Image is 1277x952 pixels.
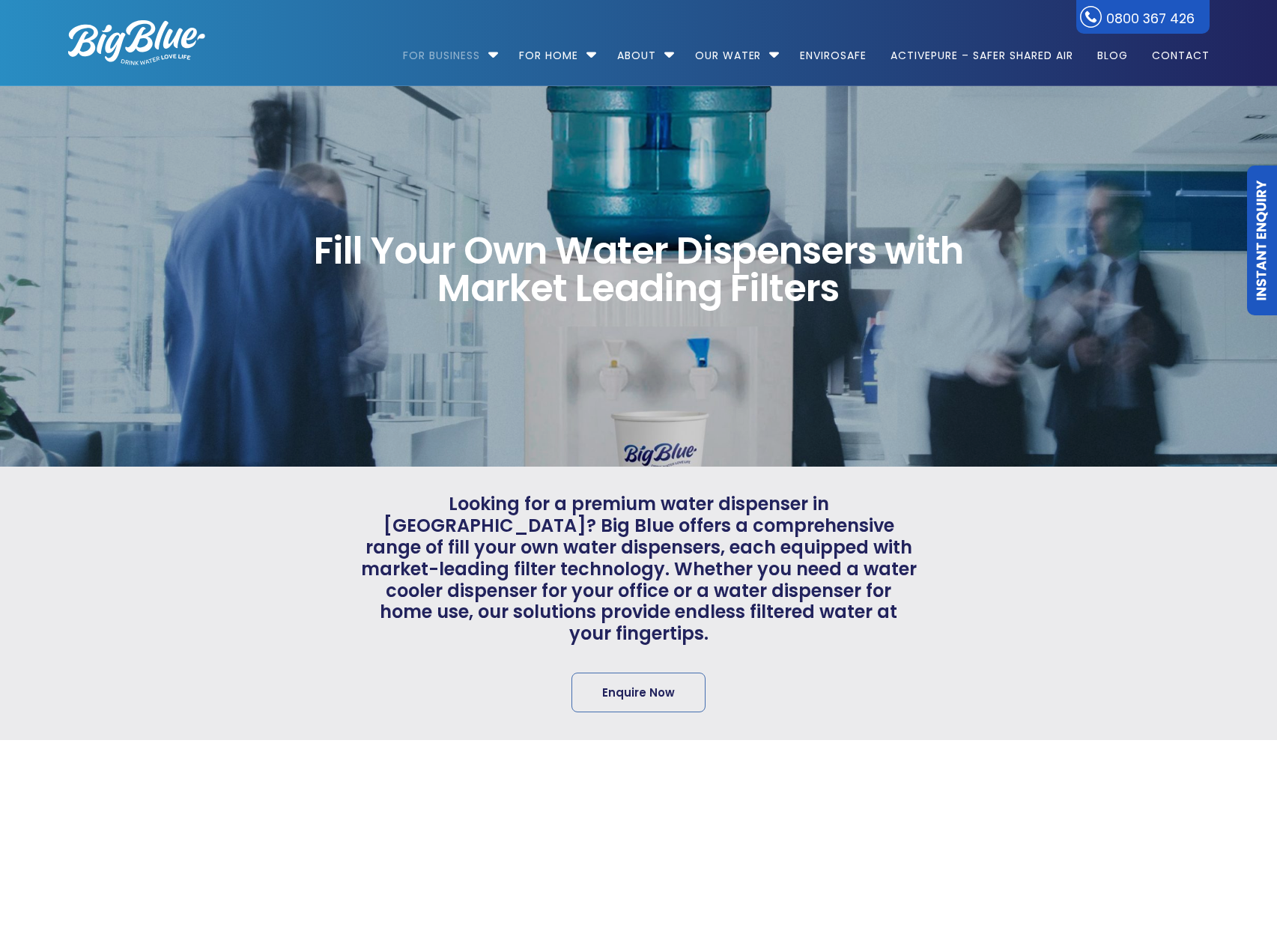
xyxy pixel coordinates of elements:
a: Enquire Now [571,673,706,712]
span: Looking for a premium water dispenser in [GEOGRAPHIC_DATA]? Big Blue offers a comprehensive range... [360,494,917,645]
span: Fill Your Own Water Dispensers with Market Leading Filters [277,232,1000,307]
a: Instant Enquiry [1247,166,1277,315]
img: logo [68,20,205,65]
